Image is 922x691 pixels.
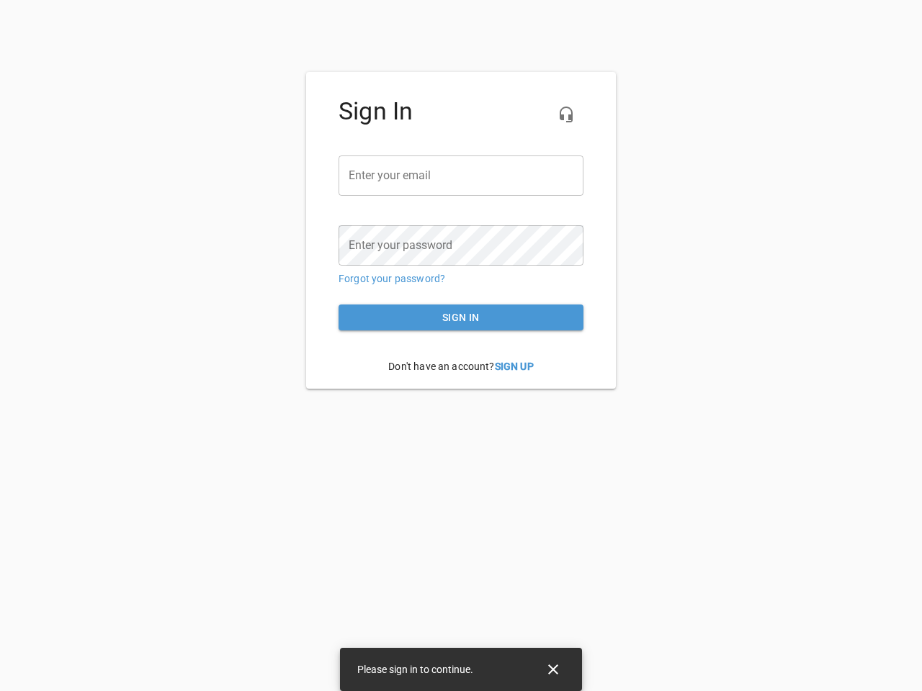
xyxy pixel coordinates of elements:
p: Don't have an account? [339,348,583,385]
a: Forgot your password? [339,273,445,284]
button: Close [536,652,570,687]
button: Live Chat [549,97,583,132]
span: Sign in [350,309,572,327]
span: Please sign in to continue. [357,664,473,675]
button: Sign in [339,304,583,331]
h4: Sign In [339,97,583,126]
a: Sign Up [495,361,534,372]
